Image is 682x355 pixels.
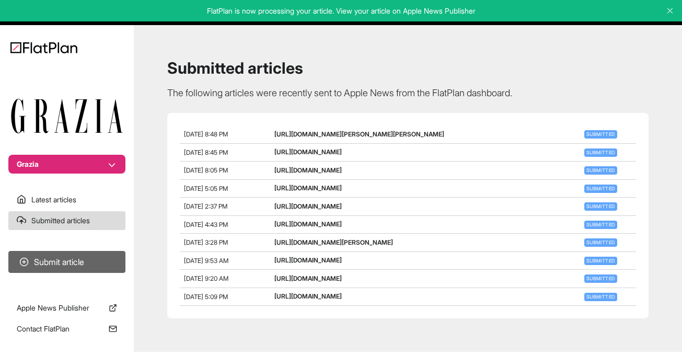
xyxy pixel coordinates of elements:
[274,202,342,210] a: [URL][DOMAIN_NAME]
[10,42,77,53] img: Logo
[274,274,342,282] a: [URL][DOMAIN_NAME]
[184,274,228,282] span: [DATE] 9:20 AM
[584,130,617,139] span: Submitted
[184,202,227,210] span: [DATE] 2:37 PM
[274,130,444,138] a: [URL][DOMAIN_NAME][PERSON_NAME][PERSON_NAME]
[184,148,228,156] span: [DATE] 8:45 PM
[584,221,617,229] span: Submitted
[582,130,619,138] a: Submitted
[274,256,342,264] a: [URL][DOMAIN_NAME]
[184,238,228,246] span: [DATE] 3:28 PM
[582,256,619,264] a: Submitted
[274,184,342,192] a: [URL][DOMAIN_NAME]
[274,220,342,228] a: [URL][DOMAIN_NAME]
[184,130,228,138] span: [DATE] 8:48 PM
[584,257,617,265] span: Submitted
[184,221,228,228] span: [DATE] 4:43 PM
[584,293,617,301] span: Submitted
[8,251,125,273] button: Submit article
[582,274,619,282] a: Submitted
[184,185,228,192] span: [DATE] 5:05 PM
[584,238,617,247] span: Submitted
[10,98,123,134] img: Publication Logo
[582,238,619,246] a: Submitted
[274,292,342,300] a: [URL][DOMAIN_NAME]
[184,293,228,301] span: [DATE] 5:09 PM
[184,257,228,265] span: [DATE] 9:53 AM
[167,59,649,77] h1: Submitted articles
[582,220,619,228] a: Submitted
[582,292,619,300] a: Submitted
[274,238,393,246] a: [URL][DOMAIN_NAME][PERSON_NAME]
[274,166,342,174] a: [URL][DOMAIN_NAME]
[582,166,619,174] a: Submitted
[584,148,617,157] span: Submitted
[8,319,125,338] a: Contact FlatPlan
[8,190,125,209] a: Latest articles
[274,148,342,156] a: [URL][DOMAIN_NAME]
[8,299,125,317] a: Apple News Publisher
[584,274,617,283] span: Submitted
[167,86,649,100] p: The following articles were recently sent to Apple News from the FlatPlan dashboard.
[184,166,228,174] span: [DATE] 8:05 PM
[584,202,617,211] span: Submitted
[582,184,619,192] a: Submitted
[582,202,619,210] a: Submitted
[8,155,125,174] button: Grazia
[584,166,617,175] span: Submitted
[584,185,617,193] span: Submitted
[582,148,619,156] a: Submitted
[7,6,675,16] p: FlatPlan is now processing your article. View your article on Apple News Publisher
[8,211,125,230] a: Submitted articles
